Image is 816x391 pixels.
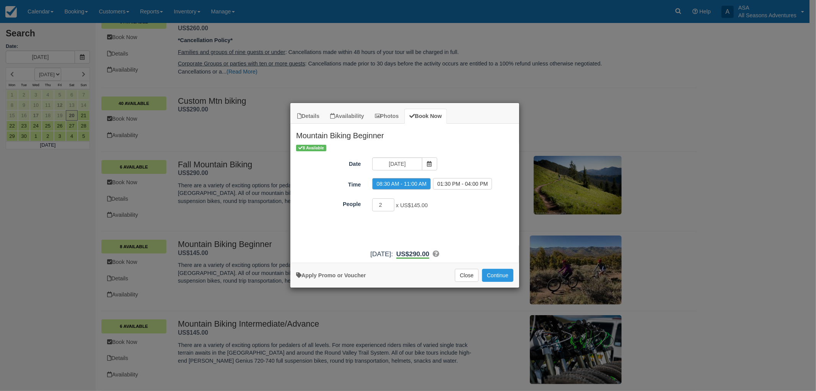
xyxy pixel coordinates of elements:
h2: Mountain Biking Beginner [290,124,519,144]
div: : [290,249,519,259]
a: Availability [325,109,369,124]
label: 08:30 AM - 11:00 AM [372,178,431,190]
label: Time [290,178,366,189]
b: US$290.00 [396,250,429,258]
a: Apply Voucher [296,272,366,278]
div: Item Modal [290,124,519,259]
span: x US$145.00 [396,202,428,208]
label: 01:30 PM - 04:00 PM [433,178,492,190]
button: Close [455,269,479,282]
label: People [290,198,366,208]
input: People [372,198,394,211]
label: Date [290,157,366,168]
span: [DATE] [370,250,391,258]
button: Add to Booking [482,269,513,282]
a: Details [292,109,324,124]
span: 8 Available [296,145,326,151]
a: Book Now [404,109,446,124]
a: Photos [370,109,404,124]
